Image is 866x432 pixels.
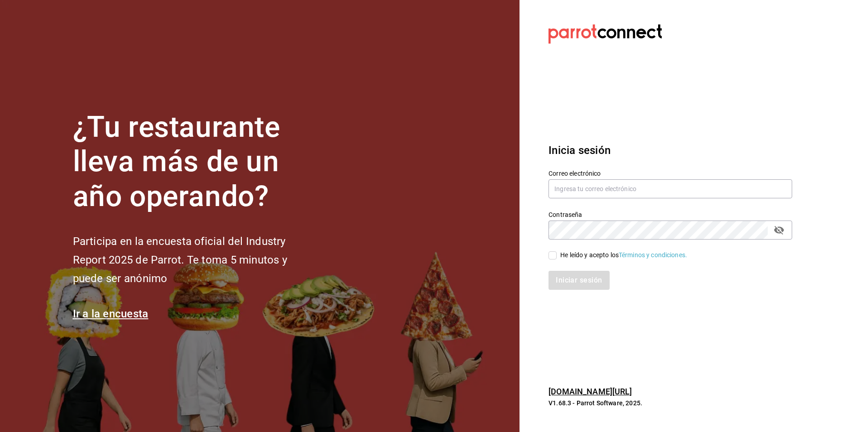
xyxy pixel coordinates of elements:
div: He leído y acepto los [560,250,687,260]
h1: ¿Tu restaurante lleva más de un año operando? [73,110,318,214]
a: Ir a la encuesta [73,307,149,320]
p: V1.68.3 - Parrot Software, 2025. [548,398,792,408]
button: passwordField [771,222,787,238]
label: Contraseña [548,211,792,217]
h3: Inicia sesión [548,142,792,158]
label: Correo electrónico [548,170,792,176]
input: Ingresa tu correo electrónico [548,179,792,198]
h2: Participa en la encuesta oficial del Industry Report 2025 de Parrot. Te toma 5 minutos y puede se... [73,232,318,288]
a: Términos y condiciones. [619,251,687,259]
a: [DOMAIN_NAME][URL] [548,387,632,396]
